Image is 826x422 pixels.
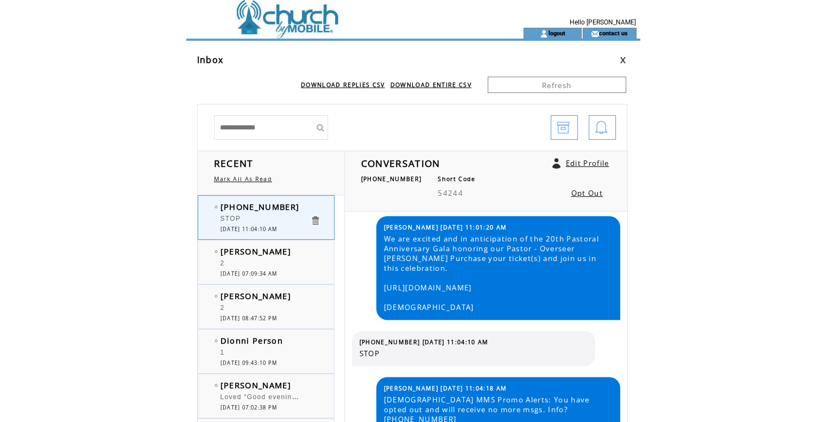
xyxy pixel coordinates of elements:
[488,77,626,93] a: Refresh
[220,304,225,312] span: 2
[220,359,278,367] span: [DATE] 09:43:10 PM
[591,29,599,38] img: contact_us_icon.gif
[214,157,254,170] span: RECENT
[220,259,225,267] span: 2
[215,384,218,387] img: bulletEmpty.png
[220,226,278,233] span: [DATE] 11:04:10 AM
[384,234,612,312] span: We are excited and in anticipation of the 20th Pastoral Anniversary Gala honoring our Pastor - Ov...
[197,54,224,66] span: Inbox
[220,315,278,322] span: [DATE] 08:47:52 PM
[220,380,291,390] span: [PERSON_NAME]
[361,157,440,170] span: CONVERSATION
[215,339,218,342] img: bulletEmpty.png
[552,158,560,169] a: Click to edit user profile
[571,188,603,198] a: Opt Out
[599,29,628,36] a: contact us
[540,29,548,38] img: account_icon.gif
[360,349,588,358] span: STOP
[438,175,475,183] span: Short Code
[301,81,385,89] a: DOWNLOAD REPLIES CSV
[220,290,291,301] span: [PERSON_NAME]
[220,349,225,356] span: 1
[312,115,328,140] input: Submit
[220,215,241,222] span: STOP
[214,175,272,183] a: Mark All As Read
[384,224,507,231] span: [PERSON_NAME] [DATE] 11:01:20 AM
[215,295,218,297] img: bulletEmpty.png
[215,206,218,208] img: bulletEmpty.png
[310,215,320,226] a: Click to delete these messgaes
[220,201,300,212] span: [PHONE_NUMBER]
[361,175,422,183] span: [PHONE_NUMBER]
[566,158,609,168] a: Edit Profile
[220,246,291,257] span: [PERSON_NAME]
[220,270,278,277] span: [DATE] 07:09:34 AM
[360,338,489,346] span: [PHONE_NUMBER] [DATE] 11:04:10 AM
[595,116,608,140] img: bell.png
[548,29,565,36] a: logout
[557,116,570,140] img: archive.png
[390,81,471,89] a: DOWNLOAD ENTIRE CSV
[438,188,463,198] span: 54244
[220,404,278,411] span: [DATE] 07:02:38 PM
[384,384,507,392] span: [PERSON_NAME] [DATE] 11:04:18 AM
[215,250,218,253] img: bulletEmpty.png
[570,18,636,26] span: Hello [PERSON_NAME]
[220,335,283,346] span: Dionni Person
